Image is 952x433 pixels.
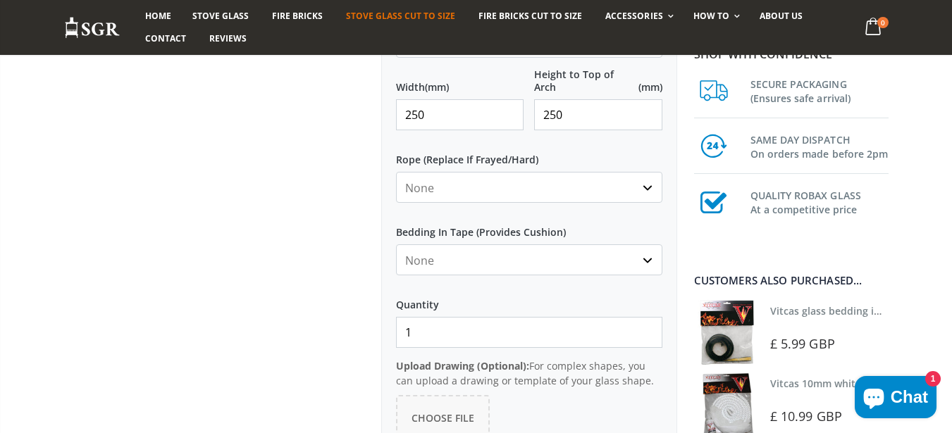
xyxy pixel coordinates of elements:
[135,27,197,50] a: Contact
[750,130,889,161] h3: SAME DAY DISPATCH On orders made before 2pm
[468,5,593,27] a: Fire Bricks Cut To Size
[749,5,813,27] a: About us
[877,17,889,28] span: 0
[135,5,182,27] a: Home
[478,10,582,22] span: Fire Bricks Cut To Size
[750,186,889,217] h3: QUALITY ROBAX GLASS At a competitive price
[145,10,171,22] span: Home
[396,358,662,388] p: For complex shapes, you can upload a drawing or template of your glass shape.
[261,5,333,27] a: Fire Bricks
[396,359,529,372] strong: Upload Drawing (Optional):
[64,16,120,39] img: Stove Glass Replacement
[750,75,889,106] h3: SECURE PACKAGING (Ensures safe arrival)
[209,32,247,44] span: Reviews
[335,5,466,27] a: Stove Glass Cut To Size
[770,408,842,425] span: £ 10.99 GBP
[638,81,662,94] span: (mm)
[396,141,662,166] label: Rope (Replace If Frayed/Hard)
[534,68,662,94] label: Height to Top of Arch
[192,10,249,22] span: Stove Glass
[396,213,662,239] label: Bedding In Tape (Provides Cushion)
[145,32,186,44] span: Contact
[694,300,760,365] img: Vitcas stove glass bedding in tape
[605,10,662,22] span: Accessories
[770,335,835,352] span: £ 5.99 GBP
[693,10,729,22] span: How To
[683,5,747,27] a: How To
[760,10,803,22] span: About us
[851,376,941,422] inbox-online-store-chat: Shopify online store chat
[425,81,449,94] span: (mm)
[412,411,474,425] span: Choose File
[272,10,323,22] span: Fire Bricks
[694,275,889,286] div: Customers also purchased...
[396,68,524,94] label: Width
[346,10,455,22] span: Stove Glass Cut To Size
[199,27,257,50] a: Reviews
[396,286,662,311] label: Quantity
[182,5,259,27] a: Stove Glass
[859,14,888,42] a: 0
[595,5,680,27] a: Accessories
